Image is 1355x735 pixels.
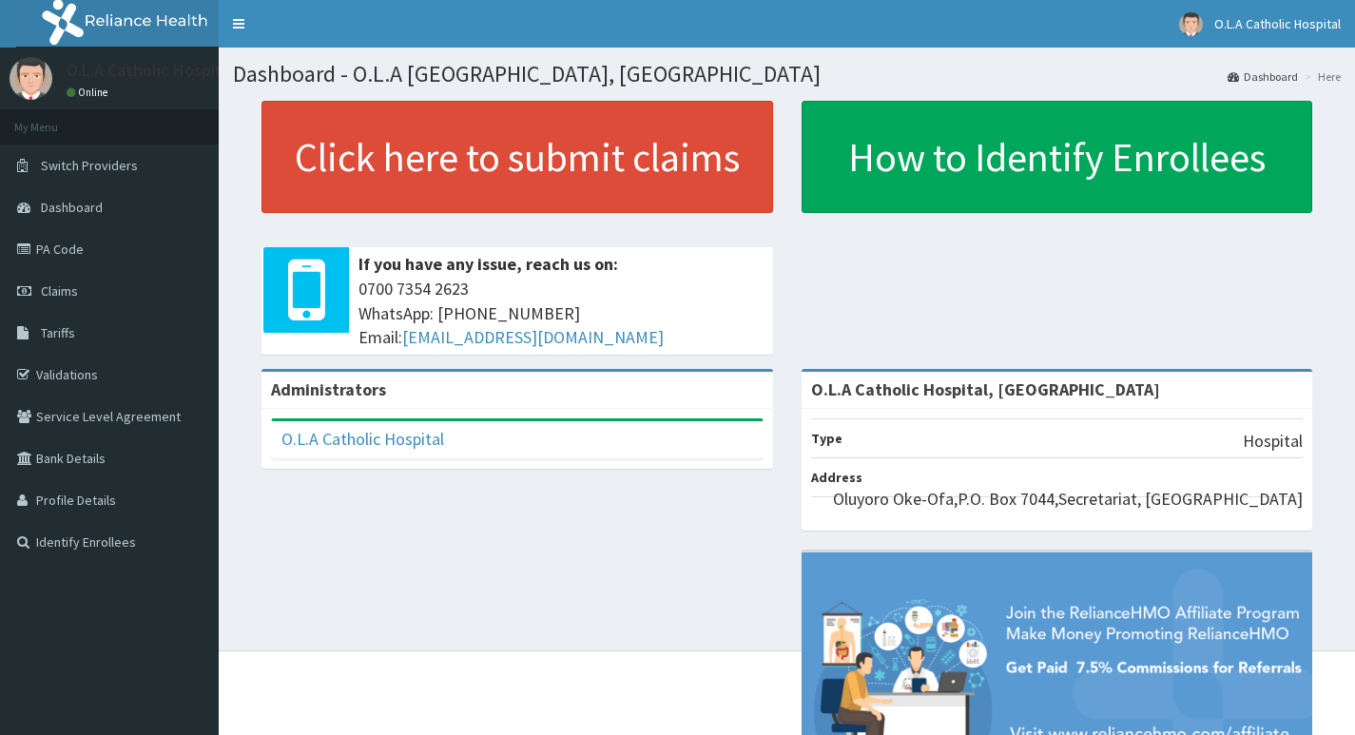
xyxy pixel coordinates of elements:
span: 0700 7354 2623 WhatsApp: [PHONE_NUMBER] Email: [358,277,764,350]
a: O.L.A Catholic Hospital [281,428,444,450]
p: Oluyoro Oke-Ofa,P.O. Box 7044,Secretariat, [GEOGRAPHIC_DATA] [833,487,1303,512]
a: Dashboard [1228,68,1298,85]
h1: Dashboard - O.L.A [GEOGRAPHIC_DATA], [GEOGRAPHIC_DATA] [233,62,1341,87]
b: Administrators [271,378,386,400]
span: Switch Providers [41,157,138,174]
a: How to Identify Enrollees [802,101,1313,213]
a: Online [67,86,112,99]
p: Hospital [1243,429,1303,454]
p: O.L.A Catholic Hospital [67,62,236,79]
img: User Image [10,57,52,100]
img: User Image [1179,12,1203,36]
li: Here [1300,68,1341,85]
strong: O.L.A Catholic Hospital, [GEOGRAPHIC_DATA] [811,378,1160,400]
b: If you have any issue, reach us on: [358,253,618,275]
span: Tariffs [41,324,75,341]
span: Dashboard [41,199,103,216]
b: Address [811,469,862,486]
a: Click here to submit claims [261,101,773,213]
b: Type [811,430,842,447]
a: [EMAIL_ADDRESS][DOMAIN_NAME] [402,326,664,348]
span: Claims [41,282,78,300]
span: O.L.A Catholic Hospital [1214,15,1341,32]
